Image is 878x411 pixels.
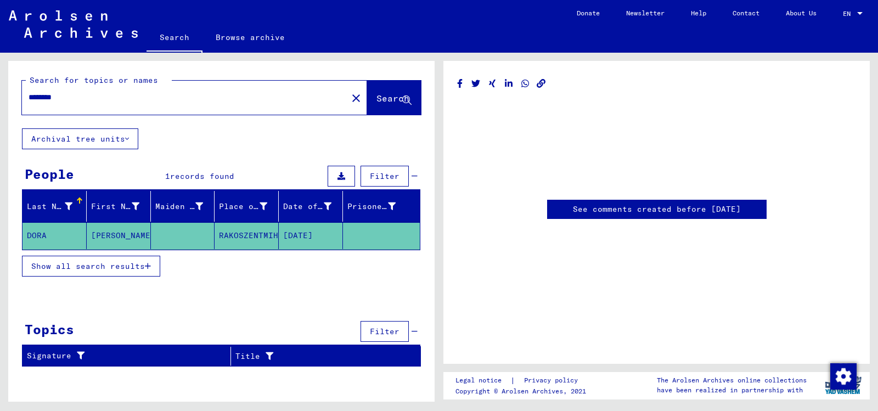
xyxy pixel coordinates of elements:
div: Prisoner # [347,198,409,215]
mat-cell: [PERSON_NAME] [87,222,151,249]
mat-cell: DORA [22,222,87,249]
img: yv_logo.png [823,371,864,399]
mat-header-cell: First Name [87,191,151,222]
span: Filter [370,326,399,336]
a: Legal notice [455,375,510,386]
div: First Name [91,198,153,215]
p: have been realized in partnership with [657,385,807,395]
div: Topics [25,319,74,339]
div: Title [235,347,410,365]
a: Privacy policy [515,375,591,386]
div: Last Name [27,201,72,212]
p: Copyright © Arolsen Archives, 2021 [455,386,591,396]
span: Filter [370,171,399,181]
div: Signature [27,350,222,362]
div: Place of Birth [219,201,267,212]
mat-cell: RAKOSZENTMIHALY [215,222,279,249]
button: Search [367,81,421,115]
span: 1 [165,171,170,181]
div: Maiden Name [155,201,204,212]
mat-header-cell: Place of Birth [215,191,279,222]
img: Change consent [830,363,857,390]
button: Share on Twitter [470,77,482,91]
mat-cell: [DATE] [279,222,343,249]
button: Clear [345,87,367,109]
div: | [455,375,591,386]
div: Last Name [27,198,86,215]
div: Signature [27,347,233,365]
div: Place of Birth [219,198,281,215]
mat-header-cell: Prisoner # [343,191,420,222]
button: Share on Facebook [454,77,466,91]
button: Share on WhatsApp [520,77,531,91]
button: Filter [361,166,409,187]
mat-header-cell: Maiden Name [151,191,215,222]
a: Search [147,24,202,53]
button: Copy link [536,77,547,91]
a: Browse archive [202,24,298,50]
span: records found [170,171,234,181]
mat-icon: close [350,92,363,105]
button: Filter [361,321,409,342]
span: Show all search results [31,261,145,271]
div: Date of Birth [283,201,331,212]
img: Arolsen_neg.svg [9,10,138,38]
mat-label: Search for topics or names [30,75,158,85]
div: Date of Birth [283,198,345,215]
div: Title [235,351,399,362]
div: Prisoner # [347,201,396,212]
mat-header-cell: Date of Birth [279,191,343,222]
button: Show all search results [22,256,160,277]
a: See comments created before [DATE] [573,204,741,215]
p: The Arolsen Archives online collections [657,375,807,385]
button: Share on Xing [487,77,498,91]
span: Search [376,93,409,104]
div: First Name [91,201,139,212]
div: Maiden Name [155,198,217,215]
span: EN [843,10,855,18]
div: People [25,164,74,184]
button: Archival tree units [22,128,138,149]
button: Share on LinkedIn [503,77,515,91]
mat-header-cell: Last Name [22,191,87,222]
